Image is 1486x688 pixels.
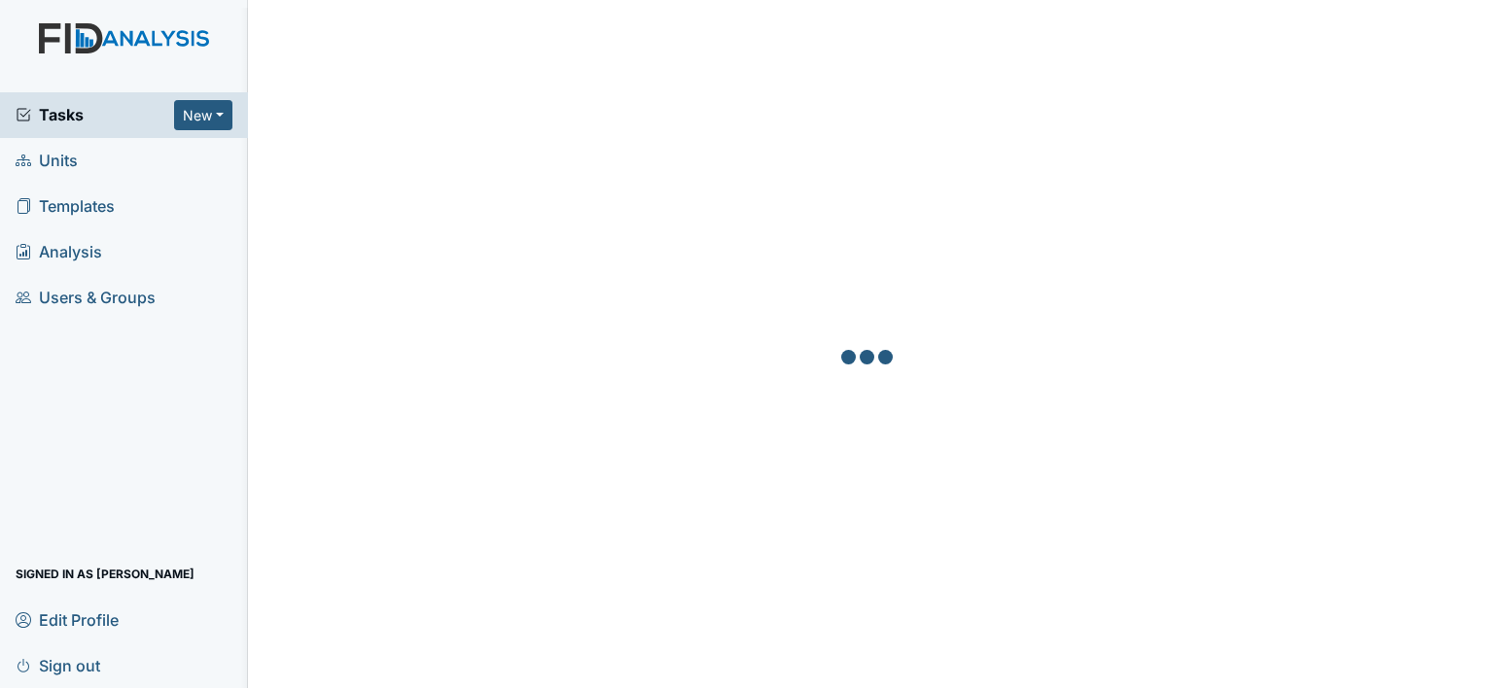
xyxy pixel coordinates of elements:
[16,650,100,680] span: Sign out
[16,146,78,176] span: Units
[16,604,119,635] span: Edit Profile
[16,283,156,313] span: Users & Groups
[16,103,174,126] a: Tasks
[174,100,232,130] button: New
[16,191,115,222] span: Templates
[16,237,102,267] span: Analysis
[16,559,195,589] span: Signed in as [PERSON_NAME]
